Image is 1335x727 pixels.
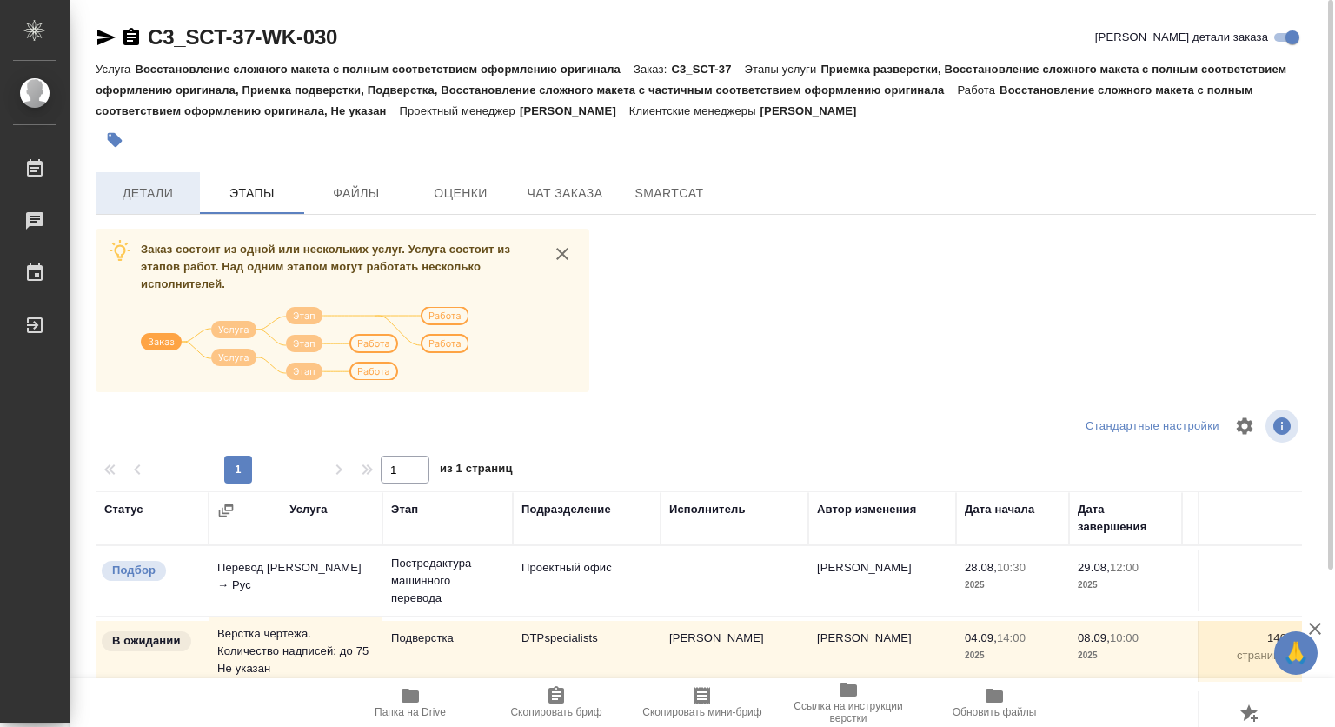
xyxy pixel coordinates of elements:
[1281,635,1311,671] span: 🙏
[745,63,821,76] p: Этапы услуги
[808,621,956,682] td: [PERSON_NAME]
[1191,647,1286,664] p: страница
[965,501,1034,518] div: Дата начала
[375,706,446,718] span: Папка на Drive
[953,706,1037,718] span: Обновить файлы
[1078,501,1173,536] div: Дата завершения
[965,631,997,644] p: 04.09,
[997,631,1026,644] p: 14:00
[391,501,418,518] div: Этап
[96,63,135,76] p: Услуга
[391,555,504,607] p: Постредактура машинного перевода
[121,27,142,48] button: Скопировать ссылку
[1274,631,1318,675] button: 🙏
[1224,405,1265,447] span: Настроить таблицу
[965,577,1060,594] p: 2025
[1081,413,1224,440] div: split button
[997,561,1026,574] p: 10:30
[1078,647,1173,664] p: 2025
[289,501,327,518] div: Услуга
[786,700,911,724] span: Ссылка на инструкции верстки
[634,63,671,76] p: Заказ:
[1078,631,1110,644] p: 08.09,
[210,183,294,204] span: Этапы
[337,678,483,727] button: Папка на Drive
[808,550,956,611] td: [PERSON_NAME]
[629,678,775,727] button: Скопировать мини-бриф
[513,550,661,611] td: Проектный офис
[135,63,634,76] p: Восстановление сложного макета с полным соответствием оформлению оригинала
[523,183,607,204] span: Чат заказа
[96,27,116,48] button: Скопировать ссылку для ЯМессенджера
[1078,577,1173,594] p: 2025
[104,501,143,518] div: Статус
[141,243,510,290] span: Заказ состоит из одной или нескольких услуг. Услуга состоит из этапов работ. Над одним этапом мог...
[628,183,711,204] span: SmartCat
[209,617,382,686] td: Верстка чертежа. Количество надписей: до 75 Не указан
[521,501,611,518] div: Подразделение
[106,183,189,204] span: Детали
[549,241,575,267] button: close
[96,121,134,159] button: Добавить тэг
[1191,630,1286,647] p: 140
[483,678,629,727] button: Скопировать бриф
[513,621,661,682] td: DTPspecialists
[1110,631,1139,644] p: 10:00
[1095,29,1268,46] span: [PERSON_NAME] детали заказа
[965,647,1060,664] p: 2025
[217,502,235,519] button: Сгруппировать
[921,678,1067,727] button: Обновить файлы
[419,183,502,204] span: Оценки
[957,83,1000,97] p: Работа
[1265,410,1302,443] span: Посмотреть информацию
[112,632,181,650] p: В ожидании
[112,562,156,579] p: Подбор
[391,630,504,647] p: Подверстка
[400,104,520,117] p: Проектный менеджер
[148,25,337,49] a: C3_SCT-37-WK-030
[629,104,760,117] p: Клиентские менеджеры
[760,104,870,117] p: [PERSON_NAME]
[440,458,513,484] span: из 1 страниц
[1191,559,1286,577] p: 446,2
[669,501,746,518] div: Исполнитель
[315,183,398,204] span: Файлы
[661,621,808,682] td: [PERSON_NAME]
[510,706,601,718] span: Скопировать бриф
[775,678,921,727] button: Ссылка на инструкции верстки
[671,63,744,76] p: C3_SCT-37
[1191,577,1286,594] p: слово
[209,550,382,611] td: Перевод [PERSON_NAME] → Рус
[1078,561,1110,574] p: 29.08,
[642,706,761,718] span: Скопировать мини-бриф
[1110,561,1139,574] p: 12:00
[817,501,916,518] div: Автор изменения
[965,561,997,574] p: 28.08,
[520,104,629,117] p: [PERSON_NAME]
